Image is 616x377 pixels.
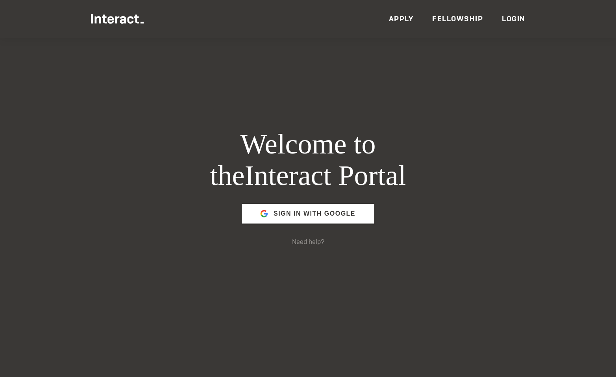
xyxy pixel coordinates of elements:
a: Need help? [292,238,324,246]
img: Interact Logo [91,14,144,24]
a: Login [502,14,525,23]
span: Interact Portal [245,160,406,191]
h1: Welcome to the [157,129,459,192]
a: Fellowship [432,14,483,23]
span: Sign in with Google [274,204,355,223]
a: Apply [389,14,414,23]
